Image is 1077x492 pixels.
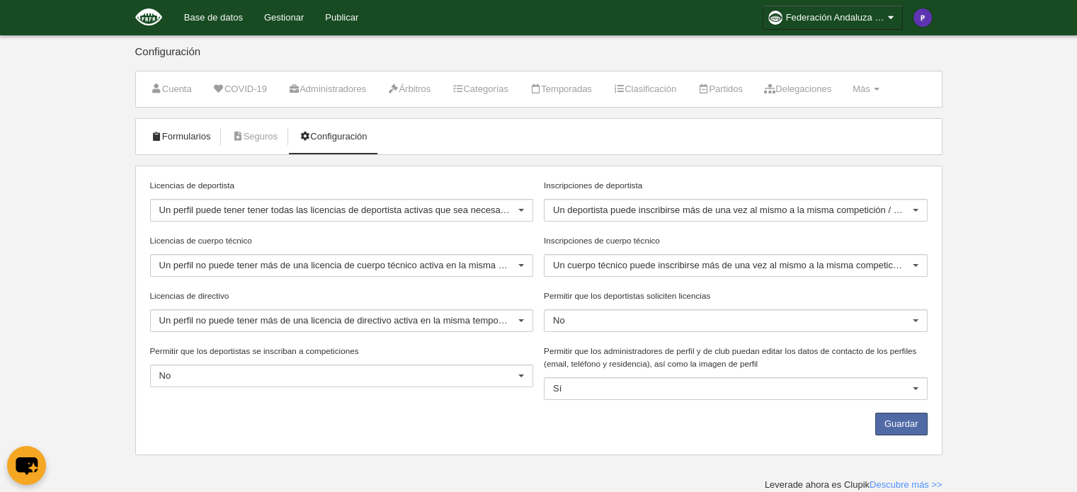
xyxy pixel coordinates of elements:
[159,370,171,381] span: No
[544,179,928,192] label: Inscripciones de deportista
[150,234,534,247] label: Licencias de cuerpo técnico
[553,383,562,394] span: Sí
[544,345,928,370] label: Permitir que los administradores de perfil y de club puedan editar los datos de contacto de los p...
[444,79,516,100] a: Categorías
[845,79,887,100] a: Más
[768,11,782,25] img: OaPSKd2Ae47e.30x30.jpg
[875,413,928,435] button: Guardar
[853,84,870,94] span: Más
[291,126,375,147] a: Configuración
[205,79,275,100] a: COVID-19
[150,290,534,302] label: Licencias de directivo
[870,479,942,490] a: Descubre más >>
[224,126,285,147] a: Seguros
[605,79,684,100] a: Clasificación
[690,79,751,100] a: Partidos
[143,79,200,100] a: Cuenta
[7,446,46,485] button: chat-button
[544,234,928,247] label: Inscripciones de cuerpo técnico
[380,79,438,100] a: Árbitros
[159,260,542,270] span: Un perfil no puede tener más de una licencia de cuerpo técnico activa en la misma temporada
[143,126,219,147] a: Formularios
[150,345,534,357] label: Permitir que los deportistas se inscriban a competiciones
[553,260,940,270] span: Un cuerpo técnico puede inscribirse más de una vez al mismo a la misma competición / evento
[280,79,374,100] a: Administradores
[150,179,534,192] label: Licencias de deportista
[765,479,942,491] div: Leverade ahora es Clupik
[913,8,932,27] img: c2l6ZT0zMHgzMCZmcz05JnRleHQ9UCZiZz01ZTM1YjE%3D.png
[786,11,885,25] span: Federación Andaluza de Fútbol Americano
[756,79,839,100] a: Delegaciones
[553,315,565,326] span: No
[159,315,517,326] span: Un perfil no puede tener más de una licencia de directivo activa en la misma temporada
[135,46,942,71] div: Configuración
[135,8,162,25] img: Federación Andaluza de Fútbol Americano
[159,205,511,215] span: Un perfil puede tener tener todas las licencias de deportista activas que sea necesario
[553,205,921,215] span: Un deportista puede inscribirse más de una vez al mismo a la misma competición / evento
[763,6,903,30] a: Federación Andaluza de Fútbol Americano
[522,79,600,100] a: Temporadas
[544,290,928,302] label: Permitir que los deportistas soliciten licencias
